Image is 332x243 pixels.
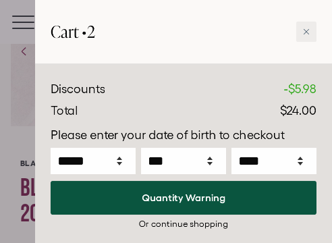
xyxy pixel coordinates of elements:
div: - [284,80,316,99]
h2: Cart • [51,16,95,48]
div: Discounts [51,80,105,99]
span: $5.98 [288,82,316,96]
span: $24.00 [280,104,316,117]
button: Quantity Warning [51,181,316,215]
div: Total [51,102,78,120]
p: Please enter your date of birth to checkout [51,126,316,144]
span: 2 [87,20,95,43]
div: Or continue shopping [51,217,316,230]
